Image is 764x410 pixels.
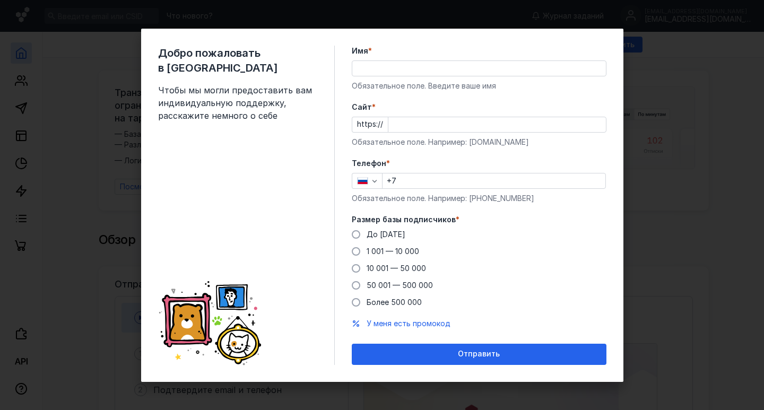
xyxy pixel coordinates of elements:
[367,319,450,328] span: У меня есть промокод
[367,264,426,273] span: 10 001 — 50 000
[352,81,606,91] div: Обязательное поле. Введите ваше имя
[158,84,317,122] span: Чтобы мы могли предоставить вам индивидуальную поддержку, расскажите немного о себе
[352,158,386,169] span: Телефон
[158,46,317,75] span: Добро пожаловать в [GEOGRAPHIC_DATA]
[458,350,500,359] span: Отправить
[367,230,405,239] span: До [DATE]
[352,344,606,365] button: Отправить
[367,298,422,307] span: Более 500 000
[367,281,433,290] span: 50 001 — 500 000
[352,137,606,147] div: Обязательное поле. Например: [DOMAIN_NAME]
[367,247,419,256] span: 1 001 — 10 000
[367,318,450,329] button: У меня есть промокод
[352,193,606,204] div: Обязательное поле. Например: [PHONE_NUMBER]
[352,102,372,112] span: Cайт
[352,46,368,56] span: Имя
[352,214,456,225] span: Размер базы подписчиков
